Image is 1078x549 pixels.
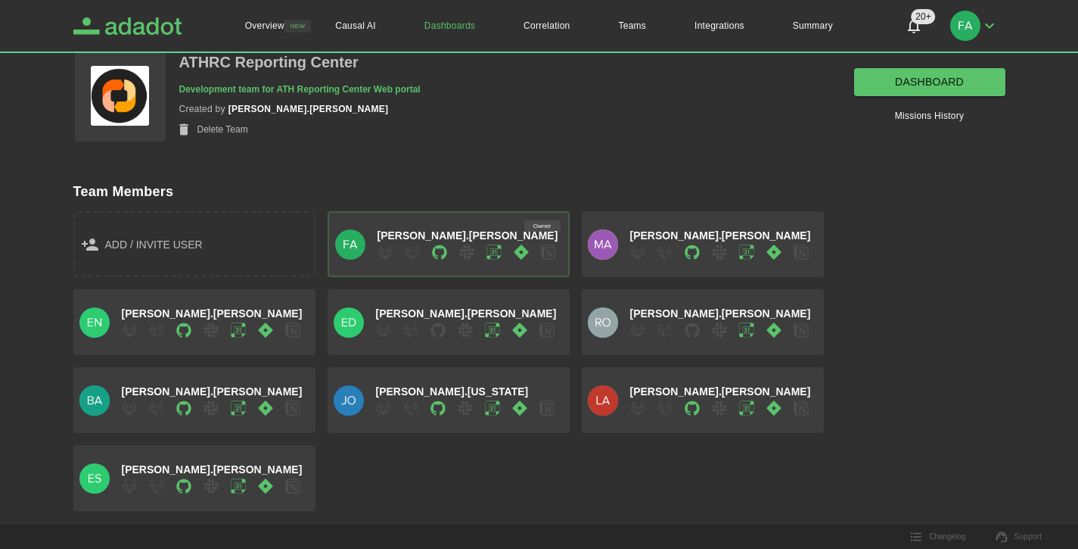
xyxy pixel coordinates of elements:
button: Notifications [896,8,932,44]
a: Missions History [895,108,964,123]
span: [PERSON_NAME].[PERSON_NAME] [377,229,558,242]
span: [PERSON_NAME].[PERSON_NAME] [630,229,811,242]
button: Delete Team [179,122,248,138]
img: esteban.perez [79,463,110,494]
img: bastian.medina [79,385,110,416]
img: fabiola.dominguez [950,11,980,41]
span: [PERSON_NAME].[PERSON_NAME] [630,307,811,320]
img: laura.martinez [588,385,618,416]
span: Created by [179,104,225,116]
img: fabiola.dominguez [335,229,365,260]
img: maria.ortiz [588,229,618,260]
h3: [PERSON_NAME].[PERSON_NAME] [228,104,388,116]
button: jose.colorado[PERSON_NAME].[US_STATE] [328,367,570,433]
img: rolando.sisco [588,307,618,338]
button: add / invite user [73,211,315,277]
button: bastian.medina[PERSON_NAME].[PERSON_NAME] [73,367,315,433]
img: Profile [91,66,148,126]
button: rolando.sisco[PERSON_NAME].[PERSON_NAME] [582,289,824,355]
button: Ownerfabiola.dominguez[PERSON_NAME].[PERSON_NAME] [328,211,570,277]
img: enrique.cordero [79,307,110,338]
button: edwin.molero[PERSON_NAME].[PERSON_NAME] [328,289,570,355]
button: Changelog [902,526,974,548]
span: [PERSON_NAME].[PERSON_NAME] [122,385,303,398]
h2: Team Members [73,184,1005,200]
span: 20+ [911,9,935,24]
span: [PERSON_NAME].[PERSON_NAME] [122,307,303,320]
button: Development team for ATH Reporting Center Web portal [179,82,421,98]
button: laura.martinez[PERSON_NAME].[PERSON_NAME] [582,367,824,433]
a: Adadot Homepage [73,17,182,35]
span: [PERSON_NAME].[PERSON_NAME] [630,385,811,398]
a: Support [987,526,1052,548]
span: [PERSON_NAME].[PERSON_NAME] [122,463,303,476]
img: edwin.molero [334,307,364,338]
div: Owner [524,220,561,232]
span: [PERSON_NAME].[PERSON_NAME] [376,307,557,320]
button: enrique.cordero[PERSON_NAME].[PERSON_NAME] [73,289,315,355]
a: dashboard [854,68,1005,96]
span: add / invite user [105,236,203,254]
button: maria.ortiz[PERSON_NAME].[PERSON_NAME] [582,211,824,277]
button: ATHRC Reporting Center [179,49,359,76]
button: fabiola.dominguez [944,6,1005,45]
img: jose.colorado [334,385,364,416]
span: [PERSON_NAME].[US_STATE] [376,385,529,398]
button: esteban.perez[PERSON_NAME].[PERSON_NAME] [73,445,315,511]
